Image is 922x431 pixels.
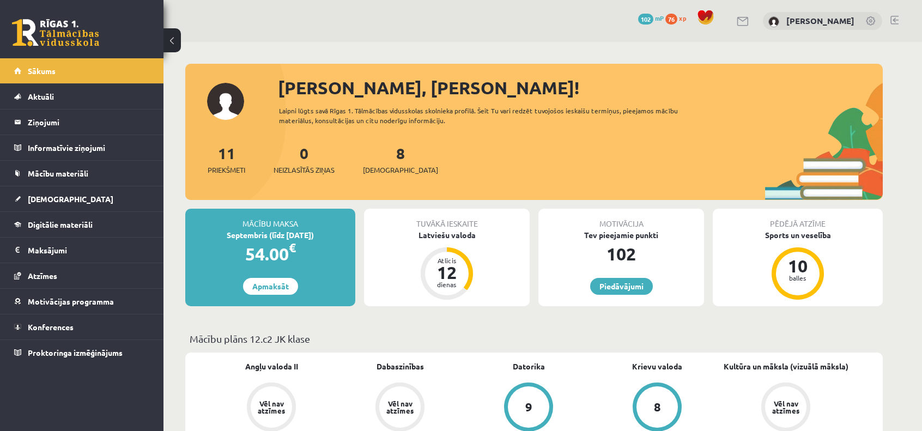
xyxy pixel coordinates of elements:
[781,257,814,275] div: 10
[185,241,355,267] div: 54.00
[364,209,530,229] div: Tuvākā ieskaite
[28,322,74,332] span: Konferences
[14,289,150,314] a: Motivācijas programma
[14,238,150,263] a: Maksājumi
[14,135,150,160] a: Informatīvie ziņojumi
[185,209,355,229] div: Mācību maksa
[28,110,150,135] legend: Ziņojumi
[28,135,150,160] legend: Informatīvie ziņojumi
[12,19,99,46] a: Rīgas 1. Tālmācības vidusskola
[590,278,653,295] a: Piedāvājumi
[724,361,848,372] a: Kultūra un māksla (vizuālā māksla)
[363,143,438,175] a: 8[DEMOGRAPHIC_DATA]
[538,229,704,241] div: Tev pieejamie punkti
[14,212,150,237] a: Digitālie materiāli
[245,361,298,372] a: Angļu valoda II
[274,143,335,175] a: 0Neizlasītās ziņas
[525,401,532,413] div: 9
[14,186,150,211] a: [DEMOGRAPHIC_DATA]
[28,66,56,76] span: Sākums
[430,281,463,288] div: dienas
[28,238,150,263] legend: Maksājumi
[289,240,296,256] span: €
[28,220,93,229] span: Digitālie materiāli
[243,278,298,295] a: Apmaksāt
[665,14,691,22] a: 76 xp
[28,168,88,178] span: Mācību materiāli
[665,14,677,25] span: 76
[377,361,424,372] a: Dabaszinības
[364,229,530,241] div: Latviešu valoda
[28,348,123,357] span: Proktoringa izmēģinājums
[538,209,704,229] div: Motivācija
[14,110,150,135] a: Ziņojumi
[679,14,686,22] span: xp
[538,241,704,267] div: 102
[28,194,113,204] span: [DEMOGRAPHIC_DATA]
[274,165,335,175] span: Neizlasītās ziņas
[364,229,530,301] a: Latviešu valoda Atlicis 12 dienas
[786,15,854,26] a: [PERSON_NAME]
[14,314,150,339] a: Konferences
[713,229,883,241] div: Sports un veselība
[385,400,415,414] div: Vēl nav atzīmes
[638,14,653,25] span: 102
[28,92,54,101] span: Aktuāli
[430,257,463,264] div: Atlicis
[768,16,779,27] img: Raimonds Pupels
[278,75,883,101] div: [PERSON_NAME], [PERSON_NAME]!
[28,296,114,306] span: Motivācijas programma
[713,229,883,301] a: Sports un veselība 10 balles
[654,401,661,413] div: 8
[28,271,57,281] span: Atzīmes
[713,209,883,229] div: Pēdējā atzīme
[256,400,287,414] div: Vēl nav atzīmes
[208,143,245,175] a: 11Priekšmeti
[185,229,355,241] div: Septembris (līdz [DATE])
[14,340,150,365] a: Proktoringa izmēģinājums
[363,165,438,175] span: [DEMOGRAPHIC_DATA]
[279,106,697,125] div: Laipni lūgts savā Rīgas 1. Tālmācības vidusskolas skolnieka profilā. Šeit Tu vari redzēt tuvojošo...
[14,161,150,186] a: Mācību materiāli
[14,263,150,288] a: Atzīmes
[638,14,664,22] a: 102 mP
[513,361,545,372] a: Datorika
[14,58,150,83] a: Sākums
[655,14,664,22] span: mP
[781,275,814,281] div: balles
[14,84,150,109] a: Aktuāli
[771,400,801,414] div: Vēl nav atzīmes
[208,165,245,175] span: Priekšmeti
[632,361,682,372] a: Krievu valoda
[190,331,878,346] p: Mācību plāns 12.c2 JK klase
[430,264,463,281] div: 12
